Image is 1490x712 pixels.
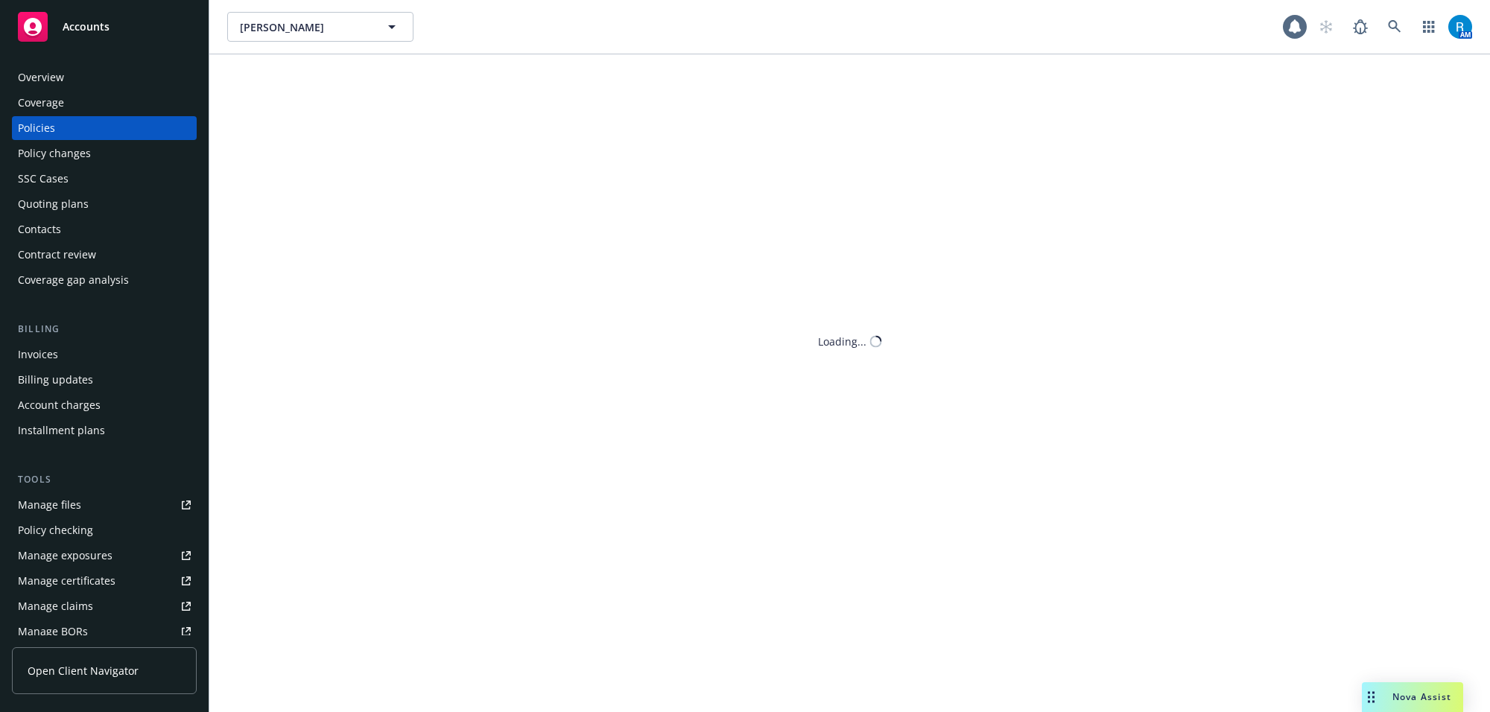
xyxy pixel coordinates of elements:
div: Billing [12,322,197,337]
a: Coverage [12,91,197,115]
a: Report a Bug [1345,12,1375,42]
span: Nova Assist [1392,690,1451,703]
a: Search [1380,12,1410,42]
div: Drag to move [1362,682,1380,712]
div: Installment plans [18,419,105,442]
img: photo [1448,15,1472,39]
div: Invoices [18,343,58,366]
a: Installment plans [12,419,197,442]
div: Manage exposures [18,544,112,568]
div: Contacts [18,217,61,241]
a: SSC Cases [12,167,197,191]
a: Coverage gap analysis [12,268,197,292]
button: Nova Assist [1362,682,1463,712]
a: Policies [12,116,197,140]
div: Contract review [18,243,96,267]
a: Accounts [12,6,197,48]
div: Quoting plans [18,192,89,216]
a: Start snowing [1311,12,1341,42]
div: Coverage gap analysis [18,268,129,292]
span: Open Client Navigator [28,663,139,678]
a: Billing updates [12,368,197,392]
div: Coverage [18,91,64,115]
a: Contract review [12,243,197,267]
div: SSC Cases [18,167,69,191]
a: Policy changes [12,142,197,165]
div: Billing updates [18,368,93,392]
a: Contacts [12,217,197,241]
div: Policies [18,116,55,140]
a: Invoices [12,343,197,366]
div: Tools [12,472,197,487]
div: Policy changes [18,142,91,165]
a: Overview [12,66,197,89]
div: Loading... [818,334,866,349]
a: Manage files [12,493,197,517]
a: Policy checking [12,518,197,542]
div: Account charges [18,393,101,417]
div: Manage certificates [18,569,115,593]
div: Manage files [18,493,81,517]
a: Quoting plans [12,192,197,216]
div: Manage claims [18,594,93,618]
a: Manage claims [12,594,197,618]
span: Accounts [63,21,110,33]
div: Manage BORs [18,620,88,643]
a: Switch app [1414,12,1444,42]
a: Manage BORs [12,620,197,643]
span: [PERSON_NAME] [240,19,369,35]
div: Policy checking [18,518,93,542]
a: Manage certificates [12,569,197,593]
div: Overview [18,66,64,89]
a: Manage exposures [12,544,197,568]
a: Account charges [12,393,197,417]
button: [PERSON_NAME] [227,12,413,42]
